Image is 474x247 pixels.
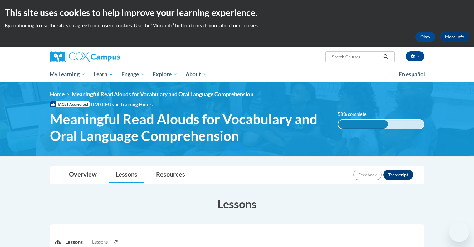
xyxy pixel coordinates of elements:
span: Meaningful Read Alouds for Vocabulary and Oral Language Comprehension [50,111,329,144]
a: Engage [117,67,149,82]
span: En español [399,71,425,77]
span: About [186,71,207,78]
span: Training Hours [120,101,153,107]
div: Main menu [41,67,434,82]
span: Engage [121,71,145,78]
h2: This site uses cookies to help improve your learning experience. [5,6,469,19]
span: • [115,101,118,107]
a: Resources [150,167,191,183]
a: More Info [440,32,469,42]
a: Explore [149,67,182,82]
span: Learn [94,71,113,78]
h3: Lessons [50,196,424,212]
a: About [182,67,211,82]
a: My Learning [46,67,90,82]
iframe: Button to launch messaging window [449,222,469,242]
a: Home [50,91,65,97]
p: By continuing to use the site you agree to our use of cookies. Use the ‘More info’ button to read... [5,22,469,29]
a: Lessons [109,167,144,183]
span: IACET Accredited [50,101,90,107]
img: Cox Campus [50,51,120,62]
label: 58% complete [338,111,374,118]
a: Cox Campus [50,51,169,62]
span: 0.20 CEUs [91,101,120,108]
div: 58% complete [338,120,388,129]
button: Account Settings [406,51,424,61]
button: Feedback [353,170,382,180]
a: En español [395,68,429,81]
span: Meaningful Read Alouds for Vocabulary and Oral Language Comprehension [72,91,253,97]
span: Lessons [92,239,108,245]
p: Lessons [65,239,83,245]
span: Explore [153,71,178,78]
input: Search Courses [331,53,381,61]
a: Overview [63,167,103,183]
a: Learn [90,67,117,82]
button: Transcript [383,170,413,180]
button: Search [381,53,390,61]
button: Okay [415,32,435,42]
span: My Learning [50,71,86,78]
